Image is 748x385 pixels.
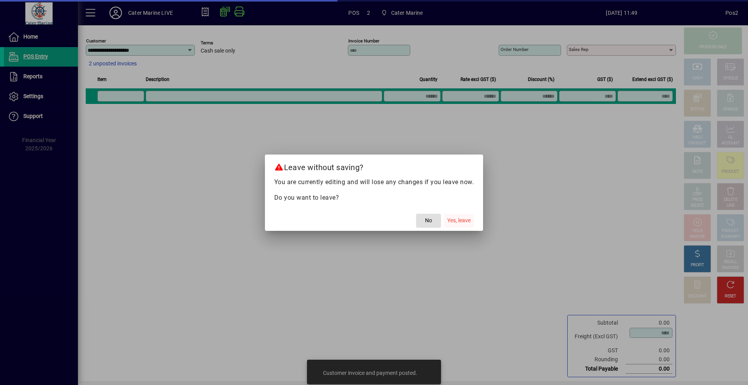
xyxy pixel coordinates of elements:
p: Do you want to leave? [274,193,474,202]
button: No [416,214,441,228]
p: You are currently editing and will lose any changes if you leave now. [274,178,474,187]
span: Yes, leave [447,216,471,225]
button: Yes, leave [444,214,474,228]
h2: Leave without saving? [265,155,483,177]
span: No [425,216,432,225]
